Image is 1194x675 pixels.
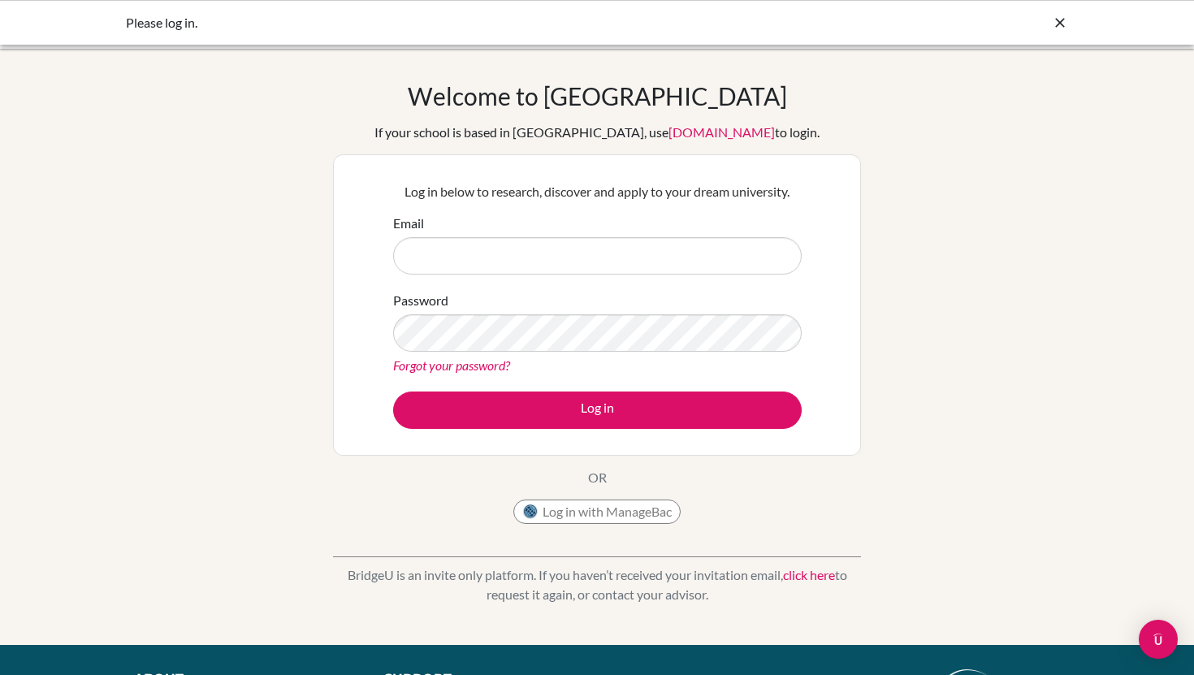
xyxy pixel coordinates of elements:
a: click here [783,567,835,582]
a: Forgot your password? [393,357,510,373]
div: Please log in. [126,13,824,32]
a: [DOMAIN_NAME] [668,124,775,140]
div: If your school is based in [GEOGRAPHIC_DATA], use to login. [374,123,820,142]
button: Log in with ManageBac [513,500,681,524]
button: Log in [393,392,802,429]
p: Log in below to research, discover and apply to your dream university. [393,182,802,201]
h1: Welcome to [GEOGRAPHIC_DATA] [408,81,787,110]
label: Email [393,214,424,233]
div: Open Intercom Messenger [1139,620,1178,659]
p: BridgeU is an invite only platform. If you haven’t received your invitation email, to request it ... [333,565,861,604]
p: OR [588,468,607,487]
label: Password [393,291,448,310]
